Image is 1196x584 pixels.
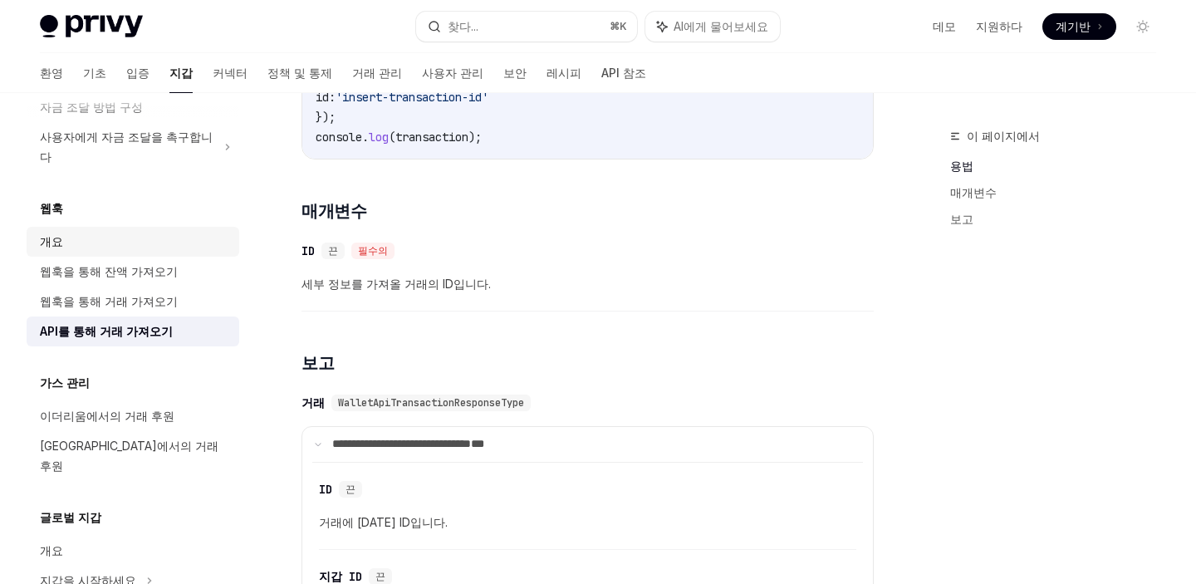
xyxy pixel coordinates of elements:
font: ID [301,243,315,258]
img: 밝은 로고 [40,15,143,38]
font: 데모 [933,19,956,33]
span: transaction [395,130,468,145]
a: 커넥터 [213,53,248,93]
font: 이더리움에서의 거래 후원 [40,409,174,423]
font: 보고 [301,353,334,373]
font: 레시피 [547,66,581,80]
a: 지원하다 [976,18,1022,35]
a: 보고 [950,206,1169,233]
span: ( [389,130,395,145]
font: 거래 관리 [352,66,402,80]
a: 데모 [933,18,956,35]
font: 개요 [40,234,63,248]
a: 정책 및 통제 [267,53,332,93]
span: id: [316,90,336,105]
font: 지원하다 [976,19,1022,33]
button: AI에게 물어보세요 [645,12,780,42]
font: API 참조 [601,66,646,80]
a: 기초 [83,53,106,93]
a: 환영 [40,53,63,93]
font: 지갑 [169,66,193,80]
font: 환영 [40,66,63,80]
a: API를 통해 거래 가져오기 [27,317,239,346]
font: AI에게 물어보세요 [674,19,768,33]
font: 기초 [83,66,106,80]
a: 웹훅을 통해 잔액 가져오기 [27,257,239,287]
font: 거래 [301,395,325,410]
a: 이더리움에서의 거래 후원 [27,401,239,431]
a: 웹훅을 통해 거래 가져오기 [27,287,239,317]
a: API 참조 [601,53,646,93]
font: K [620,20,627,32]
font: 세부 정보를 가져올 거래의 ID입니다. [301,277,491,291]
font: 보고 [950,212,973,226]
font: 웹훅을 통해 잔액 가져오기 [40,264,178,278]
font: 이 페이지에서 [967,129,1040,143]
a: [GEOGRAPHIC_DATA]에서의 거래 후원 [27,431,239,481]
a: 계기반 [1042,13,1116,40]
font: WalletApiTransactionResponseType [338,396,524,410]
font: 커넥터 [213,66,248,80]
font: 거래에 [DATE] ID입니다. [319,515,448,529]
font: 가스 관리 [40,375,90,390]
font: 웹훅 [40,201,63,215]
a: 입증 [126,53,149,93]
a: 개요 [27,227,239,257]
a: 레시피 [547,53,581,93]
font: 매개변수 [950,185,997,199]
span: . [362,130,369,145]
a: 개요 [27,536,239,566]
font: 사용자 관리 [422,66,483,80]
font: 지갑 ID [319,569,362,584]
a: 매개변수 [950,179,1169,206]
font: [GEOGRAPHIC_DATA]에서의 거래 후원 [40,439,218,473]
font: 용법 [950,159,973,173]
font: 보안 [503,66,527,80]
a: 지갑 [169,53,193,93]
font: ⌘ [610,20,620,32]
span: console [316,130,362,145]
span: log [369,130,389,145]
font: 정책 및 통제 [267,66,332,80]
font: 글로벌 지갑 [40,510,101,524]
font: ID [319,482,332,497]
a: 사용자 관리 [422,53,483,93]
span: ); [468,130,482,145]
font: 끈 [375,570,385,583]
a: 용법 [950,153,1169,179]
font: 끈 [346,483,355,496]
font: 매개변수 [301,201,366,221]
font: 사용자에게 자금 조달을 촉구합니다 [40,130,213,164]
a: 보안 [503,53,527,93]
font: 개요 [40,543,63,557]
font: 끈 [328,244,338,258]
span: 'insert-transaction-id' [336,90,488,105]
span: }); [316,110,336,125]
font: API를 통해 거래 가져오기 [40,324,173,338]
button: 다크 모드 전환 [1130,13,1156,40]
font: 입증 [126,66,149,80]
font: 찾다... [448,19,478,33]
font: 웹훅을 통해 거래 가져오기 [40,294,178,308]
font: 필수의 [358,244,388,258]
a: 거래 관리 [352,53,402,93]
button: 찾다...⌘K [416,12,636,42]
font: 계기반 [1056,19,1091,33]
